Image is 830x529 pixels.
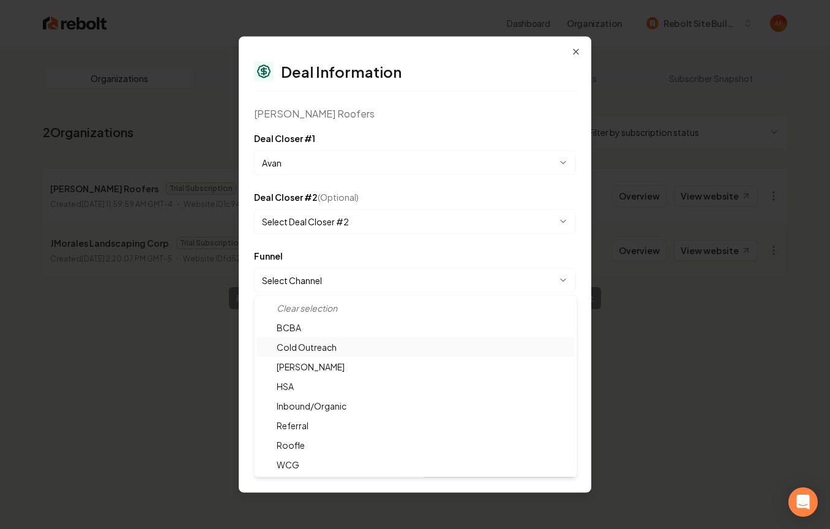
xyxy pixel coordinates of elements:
span: BCBA [277,322,301,333]
span: Roofle [277,440,305,451]
span: Referral [277,420,308,431]
span: Cold Outreach [277,342,337,353]
span: WCG [277,459,299,470]
span: HSA [277,381,294,392]
span: [PERSON_NAME] [277,361,345,372]
span: Inbound/Organic [277,400,346,411]
span: Clear selection [277,302,337,313]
